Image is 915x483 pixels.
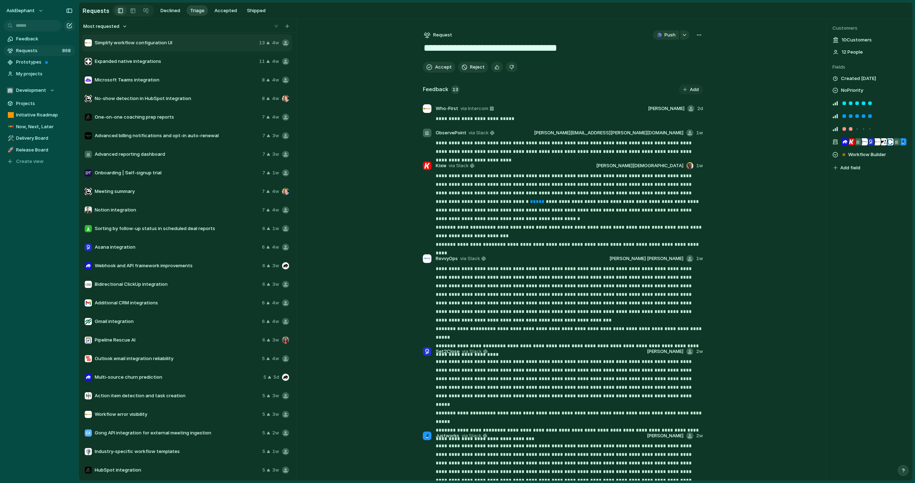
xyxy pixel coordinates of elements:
[272,318,279,325] span: 4w
[259,39,265,46] span: 13
[16,70,73,78] span: My projects
[187,5,208,16] button: Triage
[840,164,860,171] span: Add field
[95,281,259,288] span: Bidirectional ClickUp integration
[6,7,35,14] span: AskElephant
[211,5,241,16] button: Accepted
[262,132,265,139] span: 7
[95,429,259,437] span: Gong API integration for external meeting ingestion
[95,225,259,232] span: Sorting by follow-up status in scheduled deal reports
[262,337,265,344] span: 6
[469,129,489,136] span: via Slack
[842,36,872,44] span: 10 Customer s
[95,188,259,195] span: Meeting summary
[262,169,265,176] span: 7
[653,30,679,40] button: Push
[157,5,184,16] button: Declined
[423,85,448,94] h2: Feedback
[95,262,259,269] span: Webhook and API framework improvements
[467,129,496,137] a: via Slack
[272,169,279,176] span: 1w
[4,145,75,155] div: 🚀Release Board
[16,87,46,94] span: Development
[16,111,73,119] span: Initiative Roadmap
[95,151,259,158] span: Advanced reporting dashboard
[83,6,109,15] h2: Requests
[4,85,75,96] button: 🏢Development
[16,35,73,43] span: Feedback
[272,225,279,232] span: 1w
[16,47,60,54] span: Requests
[272,355,279,362] span: 4w
[272,244,279,251] span: 4w
[848,151,886,158] span: Workflow Builder
[273,374,279,381] span: 5d
[696,162,703,169] span: 1w
[95,244,259,251] span: Asana integration
[6,146,14,154] button: 🚀
[262,188,265,195] span: 7
[4,45,75,56] a: Requests868
[262,299,265,307] span: 6
[436,105,458,112] span: Who-First
[262,355,265,362] span: 5
[262,281,265,288] span: 6
[4,57,75,68] a: Prototypes
[596,162,683,169] span: [PERSON_NAME][DEMOGRAPHIC_DATA]
[272,262,279,269] span: 3w
[609,255,683,262] span: [PERSON_NAME] [PERSON_NAME]
[262,114,265,121] span: 7
[447,161,476,170] a: via Slack
[832,25,907,32] span: Customers
[95,374,261,381] span: Multi-source churn prediction
[647,432,683,439] span: [PERSON_NAME]
[214,7,237,14] span: Accepted
[8,134,13,143] div: 🛠️
[95,39,256,46] span: Simplify workflow configuration UI
[262,467,265,474] span: 5
[4,110,75,120] a: 🟧Initiative Roadmap
[423,62,455,73] button: Accept
[832,64,907,71] span: Fields
[8,123,13,131] div: 🚥
[95,132,259,139] span: Advanced billing notifications and opt-in auto-renewal
[8,111,13,119] div: 🟧
[95,448,259,455] span: Industry-specific workflow templates
[16,135,73,142] span: Delivery Board
[95,337,259,344] span: Pipeline Rescue AI
[190,7,204,14] span: Triage
[262,76,265,84] span: 8
[470,64,485,71] span: Reject
[247,7,266,14] span: Shipped
[423,30,453,40] button: Request
[842,49,863,56] span: 12 People
[262,392,265,399] span: 5
[272,299,279,307] span: 4w
[95,467,259,474] span: HubSpot integration
[696,348,703,355] span: 2w
[272,39,279,46] span: 4w
[272,188,279,195] span: 4w
[696,255,703,262] span: 1w
[16,158,44,165] span: Create view
[458,62,488,73] button: Reject
[272,151,279,158] span: 3w
[16,123,73,130] span: Now, Next, Later
[460,105,488,112] span: via Intercom
[272,114,279,121] span: 4w
[16,100,73,107] span: Projects
[272,429,279,437] span: 2w
[272,467,279,474] span: 3w
[262,318,265,325] span: 6
[459,104,495,113] a: via Intercom
[832,163,861,173] button: Add field
[4,133,75,144] div: 🛠️Delivery Board
[262,225,265,232] span: 6
[451,85,460,94] span: 13
[95,355,259,362] span: Outlook email integration reliability
[95,95,259,102] span: No-show detection in HubSpot integration
[6,135,14,142] button: 🛠️
[243,5,269,16] button: Shipped
[679,85,703,95] button: Add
